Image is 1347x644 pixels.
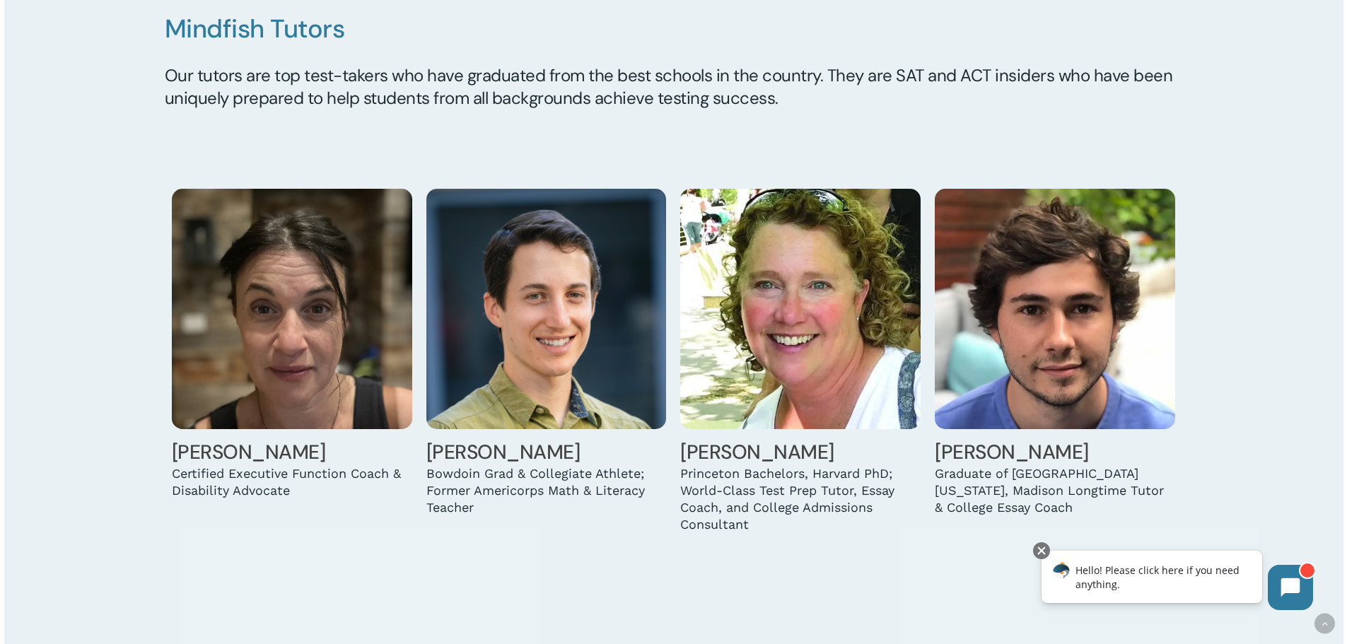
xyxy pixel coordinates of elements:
div: Certified Executive Function Coach & Disability Advocate [172,465,412,499]
img: Daniel Bardsley [426,189,667,429]
div: Bowdoin Grad & Collegiate Athlete; Former Americorps Math & Literacy Teacher [426,465,667,516]
iframe: Chatbot [1027,539,1327,624]
a: [PERSON_NAME] [172,439,326,465]
img: Susan Bassow [680,189,921,429]
img: Augie Bennett [935,189,1175,429]
img: Stacey Acquavella [172,189,412,429]
a: [PERSON_NAME] [426,439,581,465]
span: Mindfish Tutors [165,12,345,45]
a: [PERSON_NAME] [680,439,834,465]
a: [PERSON_NAME] [935,439,1089,465]
div: Princeton Bachelors, Harvard PhD; World-Class Test Prep Tutor, Essay Coach, and College Admission... [680,465,921,533]
h5: Our tutors are top test-takers who have graduated from the best schools in the country. They are ... [165,64,1182,110]
div: Graduate of [GEOGRAPHIC_DATA][US_STATE], Madison Longtime Tutor & College Essay Coach [935,465,1175,516]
